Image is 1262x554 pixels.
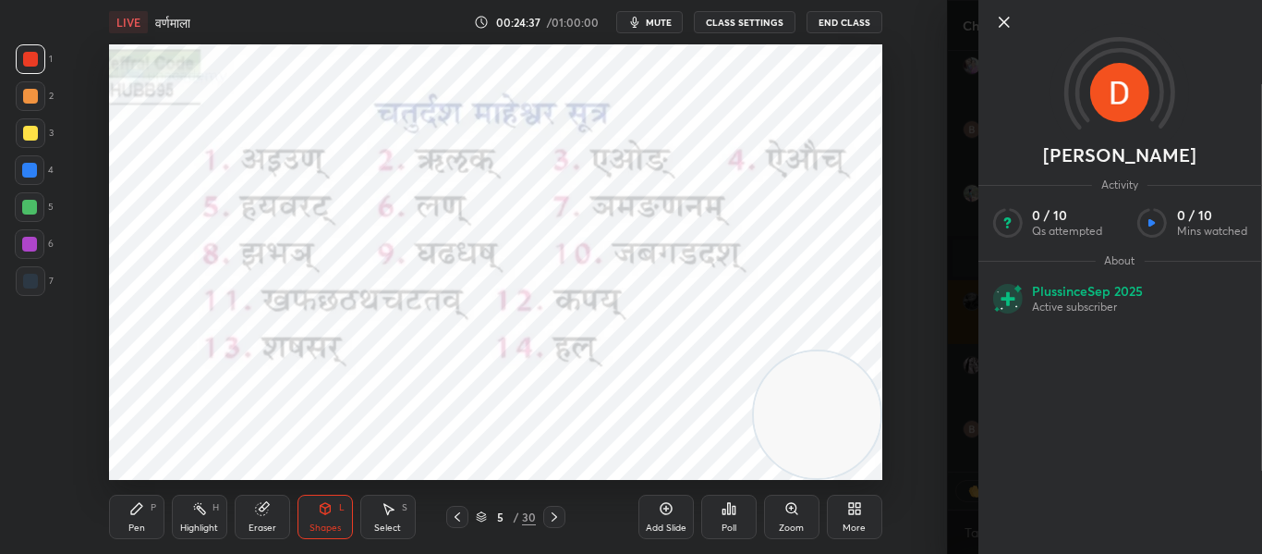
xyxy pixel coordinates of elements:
div: 4 [15,155,54,185]
p: 0 / 10 [1032,207,1102,224]
span: mute [646,16,672,29]
p: 0 / 10 [1177,207,1247,224]
div: P [151,503,156,512]
p: Plus since Sep 2025 [1032,283,1143,300]
p: [PERSON_NAME] [1043,148,1196,163]
div: More [843,523,866,533]
div: S [402,503,407,512]
p: Active subscriber [1032,300,1143,314]
div: Poll [722,523,736,533]
p: Mins watched [1177,224,1247,239]
div: Add Slide [646,523,686,533]
div: 3 [16,118,54,148]
button: mute [616,11,683,33]
img: 609ba9650abb4c9c8b0317e5d22bbec3.21789646_3 [1090,63,1149,122]
div: 5 [15,192,54,222]
button: CLASS SETTINGS [694,11,795,33]
div: 5 [491,511,509,523]
div: H [212,503,219,512]
h4: वर्णमाला [155,14,190,31]
div: Highlight [180,523,218,533]
div: 6 [15,229,54,259]
div: Zoom [779,523,804,533]
p: Qs attempted [1032,224,1102,239]
span: Activity [1092,178,1147,192]
button: End Class [807,11,882,33]
div: 1 [16,44,53,74]
div: Pen [128,523,145,533]
div: LIVE [109,11,148,33]
div: L [339,503,345,512]
div: Select [374,523,401,533]
div: 7 [16,266,54,296]
div: 2 [16,81,54,111]
div: Eraser [249,523,276,533]
div: Shapes [309,523,341,533]
div: 30 [522,509,536,525]
span: About [1095,253,1144,268]
div: / [513,511,518,523]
